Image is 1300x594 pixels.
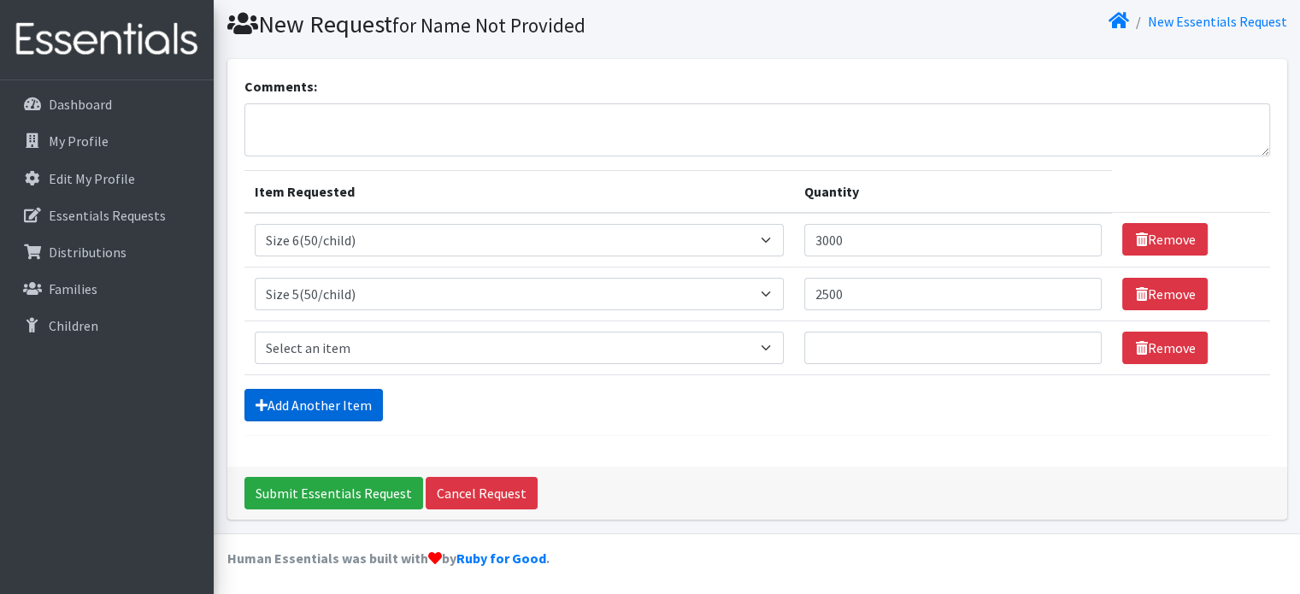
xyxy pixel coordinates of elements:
input: Submit Essentials Request [244,477,423,509]
strong: Human Essentials was built with by . [227,550,550,567]
a: Ruby for Good [456,550,546,567]
a: Remove [1122,223,1208,256]
p: Dashboard [49,96,112,113]
small: for Name Not Provided [392,13,585,38]
a: Dashboard [7,87,207,121]
label: Comments: [244,76,317,97]
a: Essentials Requests [7,198,207,232]
a: Children [7,309,207,343]
p: Distributions [49,244,126,261]
a: Remove [1122,278,1208,310]
img: HumanEssentials [7,11,207,68]
p: My Profile [49,132,109,150]
a: New Essentials Request [1148,13,1287,30]
a: Families [7,272,207,306]
p: Essentials Requests [49,207,166,224]
p: Families [49,280,97,297]
a: My Profile [7,124,207,158]
a: Add Another Item [244,389,383,421]
a: Distributions [7,235,207,269]
h1: New Request [227,9,751,39]
p: Children [49,317,98,334]
th: Quantity [794,170,1113,213]
a: Edit My Profile [7,162,207,196]
a: Cancel Request [426,477,538,509]
a: Remove [1122,332,1208,364]
th: Item Requested [244,170,794,213]
p: Edit My Profile [49,170,135,187]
